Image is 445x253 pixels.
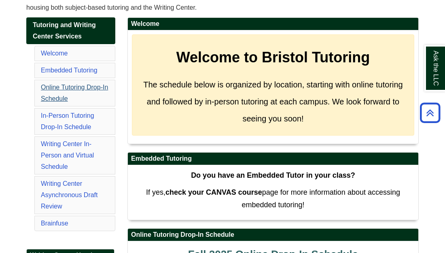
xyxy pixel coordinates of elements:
[41,112,94,130] a: In-Person Tutoring Drop-In Schedule
[41,140,94,170] a: Writing Center In-Person and Virtual Schedule
[26,17,115,44] a: Tutoring and Writing Center Services
[176,49,370,66] strong: Welcome to Bristol Tutoring
[191,171,355,179] strong: Do you have an Embedded Tutor in your class?
[417,107,443,118] a: Back to Top
[41,84,108,102] a: Online Tutoring Drop-In Schedule
[146,188,400,209] span: If yes, page for more information about accessing embedded tutoring!
[41,180,98,210] a: Writing Center Asynchronous Draft Review
[165,188,262,196] strong: check your CANVAS course
[33,21,96,40] span: Tutoring and Writing Center Services
[128,18,418,30] h2: Welcome
[41,220,68,227] a: Brainfuse
[41,67,97,74] a: Embedded Tutoring
[41,50,68,57] a: Welcome
[128,229,418,241] h2: Online Tutoring Drop-In Schedule
[143,80,403,123] span: The schedule below is organized by location, starting with online tutoring and followed by in-per...
[128,153,418,165] h2: Embedded Tutoring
